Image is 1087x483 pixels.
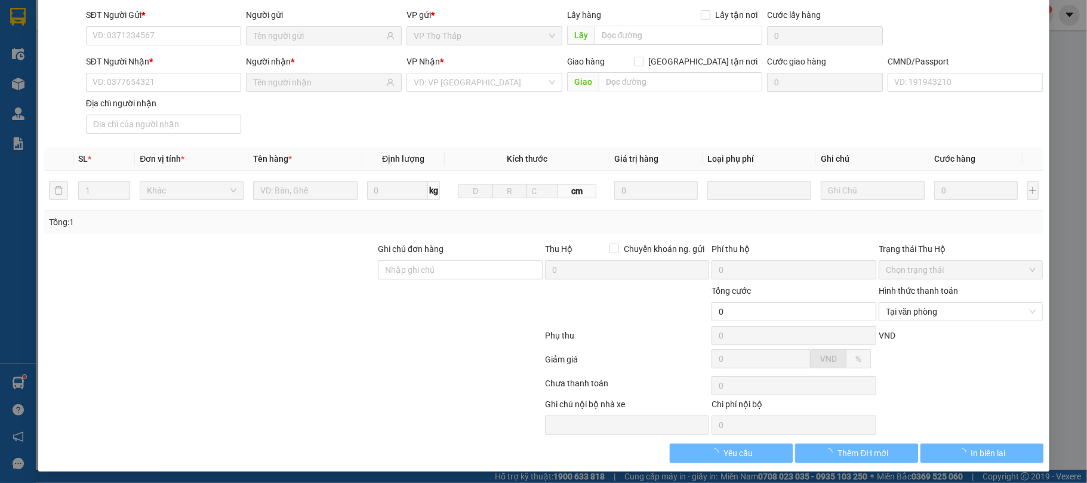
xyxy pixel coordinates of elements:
[253,154,292,164] span: Tên hàng
[767,10,821,20] label: Cước lấy hàng
[428,181,440,200] span: kg
[767,57,826,66] label: Cước giao hàng
[886,261,1036,279] span: Chọn trạng thái
[879,286,958,296] label: Hình thức thanh toán
[407,8,562,21] div: VP gửi
[492,184,527,198] input: R
[543,329,710,350] div: Phụ thu
[378,244,444,254] label: Ghi chú đơn hàng
[614,154,658,164] span: Giá trị hàng
[795,444,918,463] button: Thêm ĐH mới
[879,331,895,340] span: VND
[246,55,402,68] div: Người nhận
[458,184,493,198] input: D
[112,44,499,59] li: Hotline: 19001155
[253,76,384,89] input: Tên người nhận
[934,154,975,164] span: Cước hàng
[414,27,555,45] span: VP Thọ Tháp
[86,8,242,21] div: SĐT Người Gửi
[386,32,395,40] span: user
[920,444,1043,463] button: In biên lai
[888,55,1043,68] div: CMND/Passport
[15,15,75,75] img: logo.jpg
[614,181,698,200] input: 0
[566,57,605,66] span: Giao hàng
[1027,181,1039,200] button: plus
[543,353,710,374] div: Giảm giá
[558,184,596,198] span: cm
[643,55,762,68] span: [GEOGRAPHIC_DATA] tận nơi
[386,78,395,87] span: user
[670,444,793,463] button: Yêu cầu
[712,242,876,260] div: Phí thu hộ
[86,97,242,110] div: Địa chỉ người nhận
[824,448,837,457] span: loading
[594,26,762,45] input: Dọc đường
[253,181,357,200] input: VD: Bàn, Ghế
[112,29,499,44] li: Số 10 ngõ 15 Ngọc Hồi, Q.[PERSON_NAME], [GEOGRAPHIC_DATA]
[526,184,558,198] input: C
[879,242,1043,256] div: Trạng thái Thu Hộ
[723,447,753,460] span: Yêu cầu
[15,87,150,106] b: GỬI : VP Thọ Tháp
[886,303,1036,321] span: Tại văn phòng
[49,216,420,229] div: Tổng: 1
[821,181,925,200] input: Ghi Chú
[253,29,384,42] input: Tên người gửi
[971,447,1005,460] span: In biên lai
[820,354,837,364] span: VND
[934,181,1018,200] input: 0
[710,448,723,457] span: loading
[566,72,598,91] span: Giao
[598,72,762,91] input: Dọc đường
[78,154,87,164] span: SL
[544,244,572,254] span: Thu Hộ
[543,377,710,398] div: Chưa thanh toán
[566,26,594,45] span: Lấy
[816,147,929,171] th: Ghi chú
[378,260,543,279] input: Ghi chú đơn hàng
[619,242,709,256] span: Chuyển khoản ng. gửi
[506,154,547,164] span: Kích thước
[855,354,861,364] span: %
[703,147,816,171] th: Loại phụ phí
[86,115,242,134] input: Địa chỉ của người nhận
[246,8,402,21] div: Người gửi
[86,55,242,68] div: SĐT Người Nhận
[147,181,236,199] span: Khác
[837,447,888,460] span: Thêm ĐH mới
[712,398,876,416] div: Chi phí nội bộ
[767,73,882,92] input: Cước giao hàng
[49,181,68,200] button: delete
[140,154,184,164] span: Đơn vị tính
[382,154,424,164] span: Định lượng
[767,26,882,45] input: Cước lấy hàng
[566,10,601,20] span: Lấy hàng
[710,8,762,21] span: Lấy tận nơi
[957,448,971,457] span: loading
[407,57,440,66] span: VP Nhận
[544,398,709,416] div: Ghi chú nội bộ nhà xe
[712,286,751,296] span: Tổng cước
